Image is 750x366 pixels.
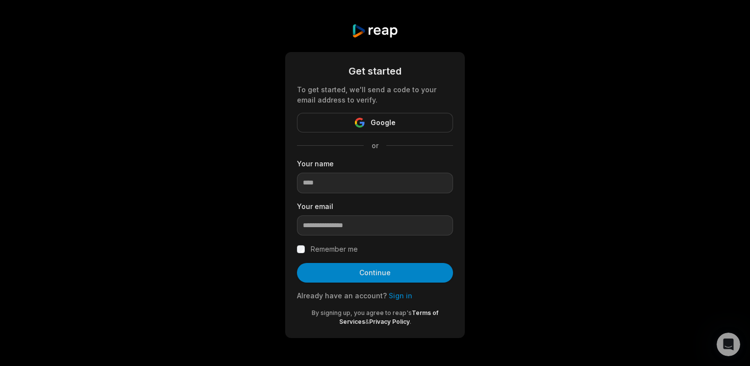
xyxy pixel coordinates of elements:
[717,333,740,356] iframe: Intercom live chat
[311,243,358,255] label: Remember me
[371,117,396,129] span: Google
[410,318,411,325] span: .
[297,201,453,211] label: Your email
[297,113,453,132] button: Google
[364,140,386,151] span: or
[297,64,453,78] div: Get started
[389,291,412,300] a: Sign in
[297,291,387,300] span: Already have an account?
[297,84,453,105] div: To get started, we'll send a code to your email address to verify.
[297,158,453,169] label: Your name
[369,318,410,325] a: Privacy Policy
[351,24,398,38] img: reap
[297,263,453,283] button: Continue
[365,318,369,325] span: &
[312,309,412,316] span: By signing up, you agree to reap's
